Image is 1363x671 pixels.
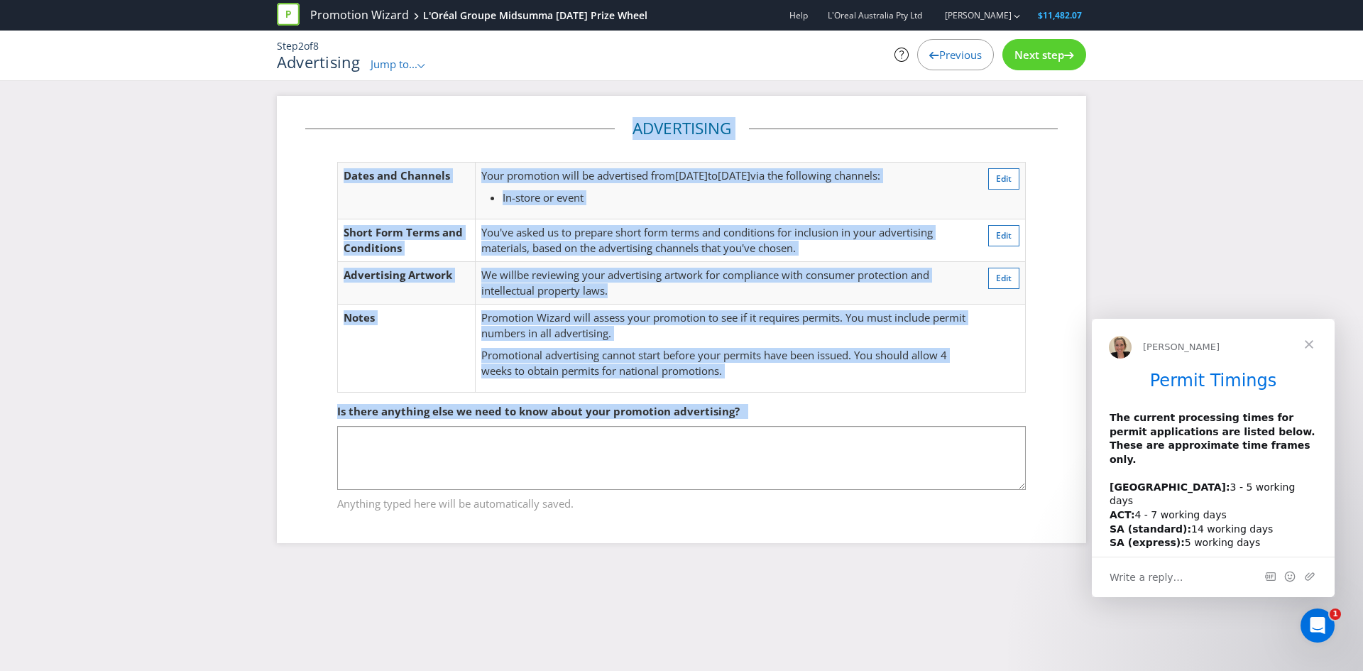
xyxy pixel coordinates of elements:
button: Edit [988,225,1019,246]
span: 1 [1330,609,1341,620]
span: Jump to... [371,57,417,71]
span: to [708,168,718,182]
p: Promotional advertising cannot start before your permits have been issued. You should allow 4 wee... [481,348,968,378]
span: 2 [298,39,304,53]
td: Short Form Terms and Conditions [338,219,476,262]
span: [DATE] [718,168,750,182]
td: Dates and Channels [338,162,476,219]
span: In-store or event [503,190,584,204]
button: Edit [988,168,1019,190]
button: Edit [988,268,1019,289]
span: of [304,39,313,53]
span: You've asked us to prepare short form terms and conditions for inclusion in your advertising mate... [481,225,933,254]
a: Promotion Wizard [310,7,409,23]
iframe: Intercom live chat message [1092,319,1335,597]
span: Edit [996,229,1012,241]
span: 8 [313,39,319,53]
span: Anything typed here will be automatically saved. [337,491,1026,511]
span: We will [481,268,517,282]
td: Notes [338,305,476,393]
span: via the following channels: [750,168,880,182]
a: Help [789,9,808,21]
span: $11,482.07 [1038,9,1082,21]
span: Previous [939,48,982,62]
h1: Advertising [277,53,360,70]
div: L'Oréal Groupe Midsumma [DATE] Prize Wheel [423,9,647,23]
span: Edit [996,173,1012,185]
span: Step [277,39,298,53]
td: Advertising Artwork [338,262,476,305]
span: Your promotion will be advertised from [481,168,675,182]
p: Promotion Wizard will assess your promotion to see if it requires permits. You must include permi... [481,310,968,341]
a: [PERSON_NAME] [931,9,1012,21]
span: Is there anything else we need to know about your promotion advertising? [337,404,740,418]
iframe: Intercom live chat [1301,609,1335,643]
span: [DATE] [675,168,708,182]
span: Edit [996,272,1012,284]
legend: Advertising [615,117,749,140]
span: Next step [1014,48,1064,62]
span: be reviewing your advertising artwork for compliance with consumer protection and intellectual pr... [481,268,929,297]
span: L'Oreal Australia Pty Ltd [828,9,922,21]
